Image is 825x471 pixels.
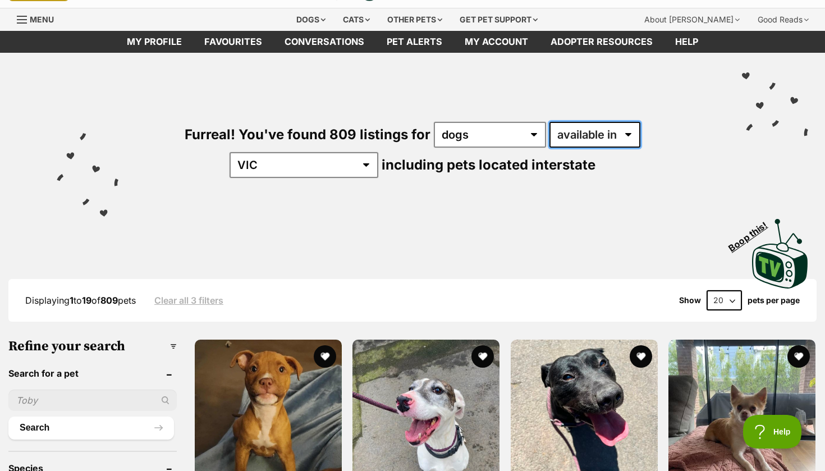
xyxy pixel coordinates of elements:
[185,126,430,143] span: Furreal! You've found 809 listings for
[100,295,118,306] strong: 809
[8,417,174,439] button: Search
[452,8,546,31] div: Get pet support
[288,8,333,31] div: Dogs
[664,31,709,53] a: Help
[30,15,54,24] span: Menu
[8,339,177,354] h3: Refine your search
[273,31,375,53] a: conversations
[743,415,803,449] iframe: Help Scout Beacon - Open
[453,31,539,53] a: My account
[472,345,494,368] button: favourite
[82,295,91,306] strong: 19
[630,345,652,368] button: favourite
[727,213,778,253] span: Boop this!
[335,8,378,31] div: Cats
[116,31,193,53] a: My profile
[382,157,595,173] span: including pets located interstate
[787,345,810,368] button: favourite
[752,219,808,289] img: PetRescue TV logo
[748,296,800,305] label: pets per page
[679,296,701,305] span: Show
[750,8,817,31] div: Good Reads
[636,8,748,31] div: About [PERSON_NAME]
[17,8,62,29] a: Menu
[8,390,177,411] input: Toby
[379,8,450,31] div: Other pets
[752,209,808,291] a: Boop this!
[539,31,664,53] a: Adopter resources
[70,295,74,306] strong: 1
[25,295,136,306] span: Displaying to of pets
[375,31,453,53] a: Pet alerts
[193,31,273,53] a: Favourites
[314,345,336,368] button: favourite
[154,295,223,305] a: Clear all 3 filters
[8,368,177,378] header: Search for a pet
